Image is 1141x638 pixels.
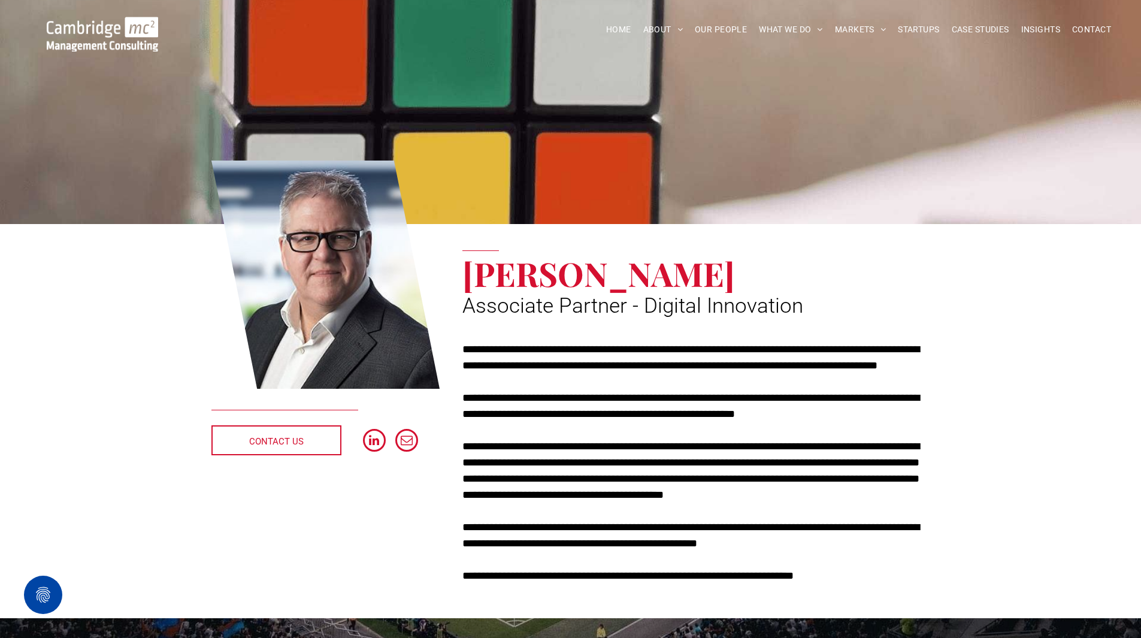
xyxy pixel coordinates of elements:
[753,20,829,39] a: WHAT WE DO
[637,20,689,39] a: ABOUT
[462,251,735,295] span: [PERSON_NAME]
[462,294,803,318] span: Associate Partner - Digital Innovation
[363,429,386,455] a: linkedin
[211,425,341,455] a: CONTACT US
[600,20,637,39] a: HOME
[395,429,418,455] a: email
[47,17,158,52] img: Go to Homepage
[829,20,892,39] a: MARKETS
[47,19,158,31] a: Your Business Transformed | Cambridge Management Consulting
[689,20,753,39] a: OUR PEOPLE
[211,159,440,391] a: Mike Hodgson | Associate Partner - Digital Innovation
[1015,20,1066,39] a: INSIGHTS
[249,427,304,456] span: CONTACT US
[946,20,1015,39] a: CASE STUDIES
[892,20,945,39] a: STARTUPS
[1066,20,1117,39] a: CONTACT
